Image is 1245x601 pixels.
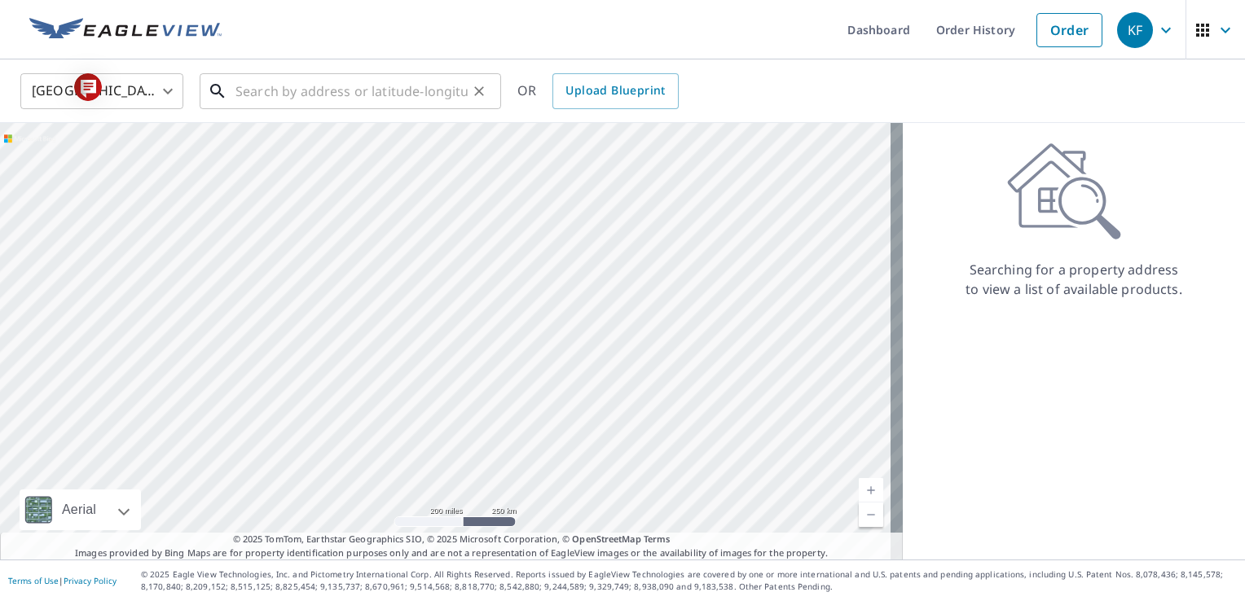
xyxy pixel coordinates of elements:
p: Searching for a property address to view a list of available products. [965,260,1183,299]
a: OpenStreetMap [572,533,640,545]
div: Aerial [20,489,141,530]
div: KF [1117,12,1153,48]
a: Privacy Policy [64,575,117,586]
a: Order [1036,13,1102,47]
input: Search by address or latitude-longitude [235,68,468,114]
a: Current Level 5, Zoom Out [859,502,883,527]
p: | [8,576,117,586]
span: Upload Blueprint [565,81,665,101]
a: Upload Blueprint [552,73,678,109]
a: Terms of Use [8,575,59,586]
span: © 2025 TomTom, Earthstar Geographics SIO, © 2025 Microsoft Corporation, © [233,533,671,546]
div: Aerial [57,489,101,530]
img: EV Logo [29,18,222,42]
button: Clear [468,80,491,103]
a: Terms [644,533,671,545]
a: Current Level 5, Zoom In [859,478,883,502]
p: © 2025 Eagle View Technologies, Inc. and Pictometry International Corp. All Rights Reserved. Repo... [141,568,1237,593]
div: [GEOGRAPHIC_DATA] [20,68,183,114]
div: OR [517,73,679,109]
